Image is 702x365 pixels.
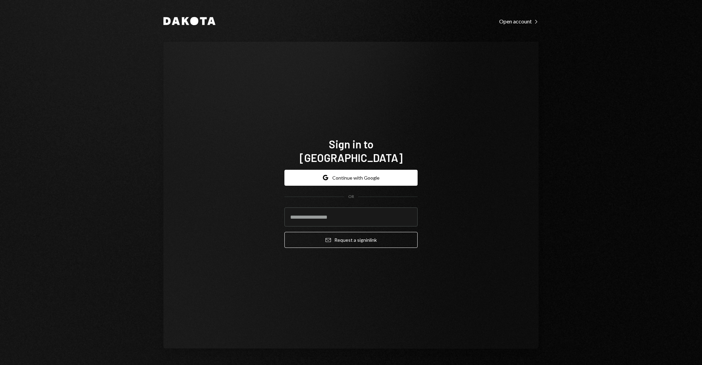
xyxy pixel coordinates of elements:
h1: Sign in to [GEOGRAPHIC_DATA] [284,137,418,164]
div: Open account [499,18,539,25]
div: OR [348,194,354,200]
button: Continue with Google [284,170,418,186]
button: Request a signinlink [284,232,418,248]
a: Open account [499,17,539,25]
